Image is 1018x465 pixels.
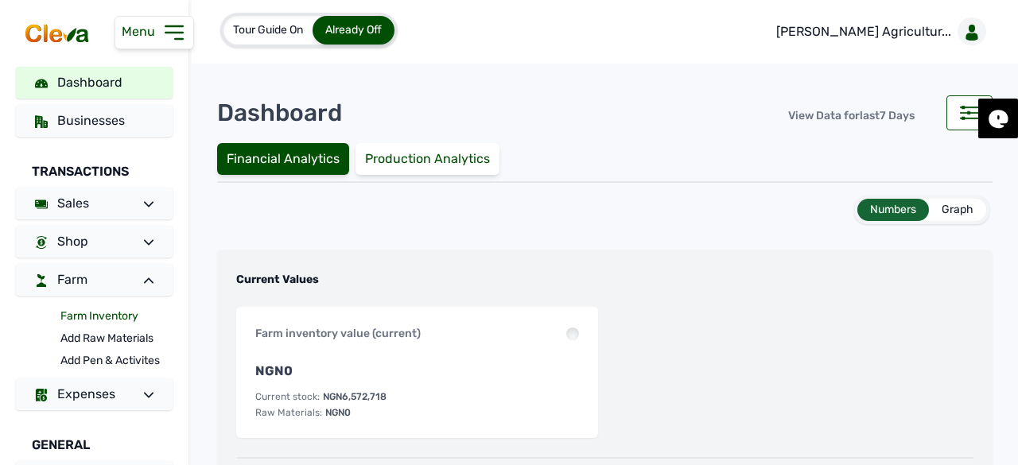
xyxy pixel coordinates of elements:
div: Current Values [236,272,973,288]
a: [PERSON_NAME] Agricultur... [763,10,993,54]
span: Shop [57,234,88,249]
span: 0 [284,363,293,378]
div: Financial Analytics [217,143,349,175]
span: last [860,109,880,122]
span: NGN [323,391,342,402]
a: Businesses [16,105,173,137]
div: General [16,417,173,461]
div: Production Analytics [356,143,499,175]
div: Numbers [857,199,929,221]
a: Dashboard [16,67,173,99]
a: Expenses [16,378,173,410]
span: NGN [325,407,344,418]
span: Already Off [325,23,382,37]
span: Sales [57,196,89,211]
div: Raw Materials: [255,406,322,419]
div: Current stock: [255,390,320,403]
a: Farm [16,264,173,296]
img: cleva_logo.png [22,22,92,45]
span: Farm [57,272,87,287]
span: Businesses [57,113,125,128]
div: Transactions [16,143,173,188]
a: Farm Inventory [60,305,173,327]
div: 0 [325,406,351,419]
span: Menu [122,24,161,39]
div: 6,572,718 [323,390,387,403]
span: Tour Guide On [233,23,303,37]
p: [PERSON_NAME] Agricultur... [776,22,951,41]
a: Sales [16,188,173,219]
span: Dashboard [57,75,122,90]
div: Graph [929,199,986,221]
a: Shop [16,226,173,258]
span: NGN [255,362,293,381]
div: View Data for 7 Days [775,99,927,134]
div: Farm inventory value (current) [255,326,421,342]
a: Add Pen & Activites [60,350,173,372]
a: Add Raw Materials [60,327,173,350]
span: Expenses [57,386,115,401]
div: Dashboard [217,99,342,127]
